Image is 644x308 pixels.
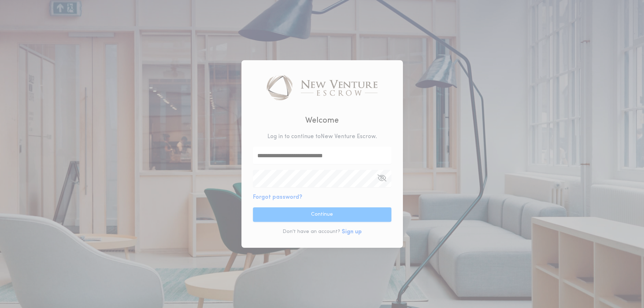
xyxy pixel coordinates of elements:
[267,132,377,141] p: Log in to continue to New Venture Escrow .
[253,207,391,222] button: Continue
[267,75,377,100] img: logo
[283,228,340,236] p: Don't have an account?
[305,115,339,127] h2: Welcome
[253,193,302,202] button: Forgot password?
[342,228,362,236] button: Sign up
